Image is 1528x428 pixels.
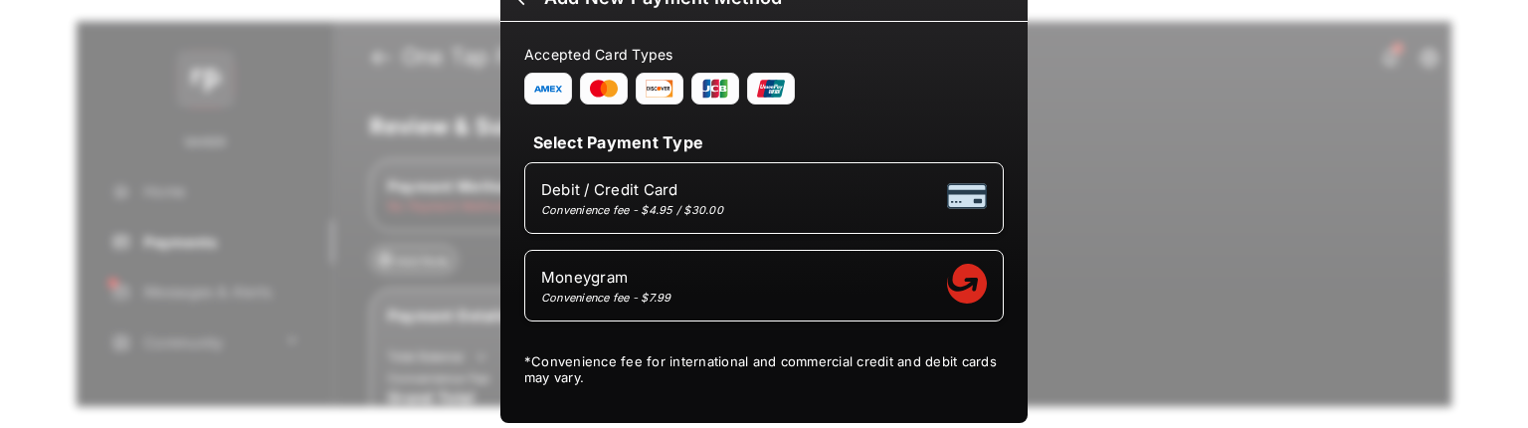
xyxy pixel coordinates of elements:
[541,291,671,305] div: Convenience fee - $7.99
[541,268,671,287] span: Moneygram
[524,132,1004,152] h4: Select Payment Type
[541,203,723,217] div: Convenience fee - $4.95 / $30.00
[541,180,723,199] span: Debit / Credit Card
[524,46,681,63] span: Accepted Card Types
[524,353,1004,389] div: * Convenience fee for international and commercial credit and debit cards may vary.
